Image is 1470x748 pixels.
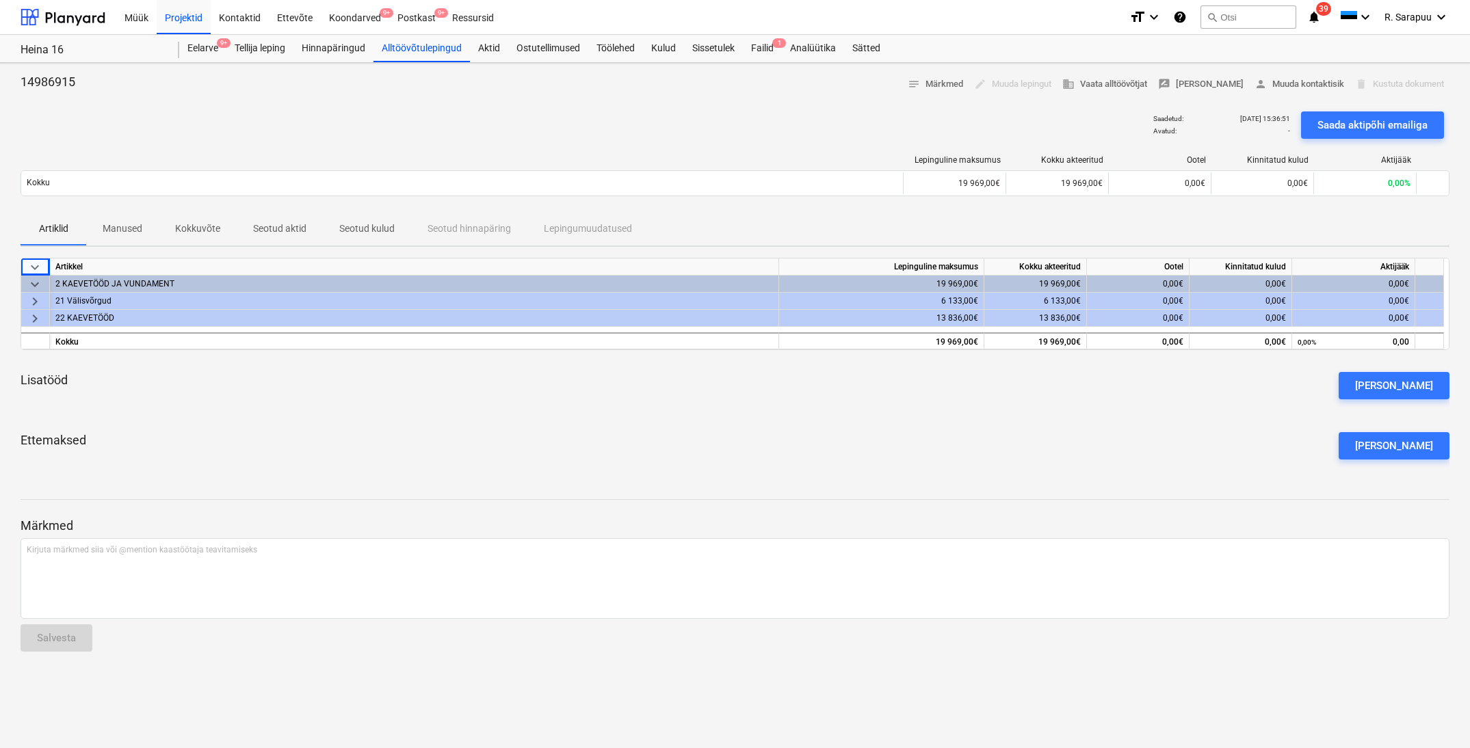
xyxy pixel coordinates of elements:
[1249,74,1350,95] button: Muuda kontaktisik
[1307,9,1321,25] i: notifications
[1153,114,1183,123] p: Saadetud :
[908,77,963,92] span: Märkmed
[1087,332,1190,349] div: 0,00€
[27,259,43,276] span: keyboard_arrow_down
[1292,293,1415,310] div: 0,00€
[1200,5,1296,29] button: Otsi
[253,222,306,236] p: Seotud aktid
[902,74,969,95] button: Märkmed
[1087,258,1190,276] div: Ootel
[643,35,684,62] a: Kulud
[588,35,643,62] a: Töölehed
[743,35,782,62] a: Failid1
[434,8,448,18] span: 9+
[1255,78,1267,90] span: person
[1190,258,1292,276] div: Kinnitatud kulud
[21,518,1449,534] p: Märkmed
[50,258,779,276] div: Artikkel
[782,35,844,62] a: Analüütika
[103,222,142,236] p: Manused
[1292,276,1415,293] div: 0,00€
[1153,74,1249,95] button: [PERSON_NAME]
[179,35,226,62] div: Eelarve
[1292,258,1415,276] div: Aktijääk
[1355,437,1433,455] div: [PERSON_NAME]
[1402,682,1470,748] iframe: Chat Widget
[1357,9,1374,25] i: keyboard_arrow_down
[27,310,43,327] span: keyboard_arrow_right
[1240,114,1290,123] p: [DATE] 15:36:51
[1062,78,1075,90] span: business
[1012,155,1103,165] div: Kokku akteeritud
[1207,12,1218,23] span: search
[984,310,1087,327] div: 13 836,00€
[1339,432,1449,459] button: [PERSON_NAME]
[508,35,588,62] a: Ostutellimused
[27,177,50,189] p: Kokku
[1317,116,1428,134] div: Saada aktipõhi emailiga
[1190,332,1292,349] div: 0,00€
[1061,178,1103,188] span: 19 969,00€
[373,35,470,62] a: Alltöövõtulepingud
[984,276,1087,293] div: 19 969,00€
[1114,155,1206,165] div: Ootel
[984,293,1087,310] div: 6 133,00€
[217,38,231,48] span: 9+
[1062,77,1147,92] span: Vaata alltöövõtjat
[1355,377,1433,395] div: [PERSON_NAME]
[1320,155,1411,165] div: Aktijääk
[1298,334,1409,351] div: 0,00
[984,332,1087,349] div: 19 969,00€
[1158,77,1244,92] span: [PERSON_NAME]
[37,222,70,236] p: Artiklid
[470,35,508,62] a: Aktid
[1339,372,1449,399] button: [PERSON_NAME]
[1146,9,1162,25] i: keyboard_arrow_down
[772,38,786,48] span: 1
[179,35,226,62] a: Eelarve9+
[1217,155,1309,165] div: Kinnitatud kulud
[293,35,373,62] a: Hinnapäringud
[55,276,773,293] div: 2 KAEVETÖÖD JA VUNDAMENT
[1185,178,1205,188] span: 0,00€
[1255,77,1344,92] span: Muuda kontaktisik
[743,35,782,62] div: Failid
[779,332,984,349] div: 19 969,00€
[1173,9,1187,25] i: Abikeskus
[226,35,293,62] a: Tellija leping
[909,155,1001,165] div: Lepinguline maksumus
[1087,293,1190,310] div: 0,00€
[1158,78,1170,90] span: rate_review
[21,43,163,57] div: Heina 16
[1087,310,1190,327] div: 0,00€
[1298,338,1316,346] small: 0,00%
[21,74,75,90] p: 14986915
[27,276,43,293] span: keyboard_arrow_down
[984,258,1087,276] div: Kokku akteeritud
[903,172,1006,194] div: 19 969,00€
[684,35,743,62] a: Sissetulek
[779,276,984,293] div: 19 969,00€
[844,35,889,62] a: Sätted
[1301,111,1444,139] button: Saada aktipõhi emailiga
[1190,310,1292,327] div: 0,00€
[55,293,773,310] div: 21 Välisvõrgud
[908,78,920,90] span: notes
[1388,178,1410,188] span: 0,00%
[1316,2,1331,16] span: 39
[1287,178,1308,188] span: 0,00€
[55,310,773,327] div: 22 KAEVETÖÖD
[1292,310,1415,327] div: 0,00€
[339,222,395,236] p: Seotud kulud
[27,293,43,310] span: keyboard_arrow_right
[21,432,86,459] p: Ettemaksed
[1190,276,1292,293] div: 0,00€
[21,372,68,388] p: Lisatööd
